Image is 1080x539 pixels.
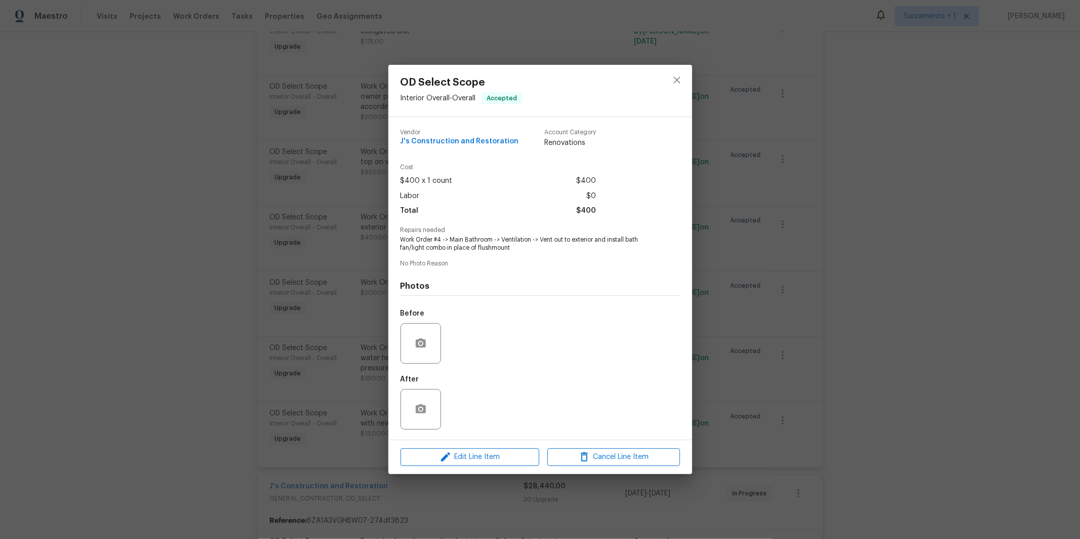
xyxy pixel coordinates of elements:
[550,451,677,464] span: Cancel Line Item
[483,93,522,103] span: Accepted
[401,448,539,466] button: Edit Line Item
[401,189,420,204] span: Labor
[401,281,680,291] h4: Photos
[576,174,596,188] span: $400
[401,174,453,188] span: $400 x 1 count
[544,138,596,148] span: Renovations
[586,189,596,204] span: $0
[401,204,419,218] span: Total
[401,376,419,383] h5: After
[401,95,476,102] span: Interior Overall - Overall
[401,129,519,136] span: Vendor
[401,236,652,253] span: Work Order #4 -> Main Bathroom -> Ventilation -> Vent out to exterior and install bath fan/light ...
[404,451,536,464] span: Edit Line Item
[401,310,425,317] h5: Before
[401,77,523,88] span: OD Select Scope
[401,227,680,234] span: Repairs needed
[401,138,519,145] span: J's Construction and Restoration
[547,448,680,466] button: Cancel Line Item
[576,204,596,218] span: $400
[401,164,596,171] span: Cost
[665,68,689,92] button: close
[544,129,596,136] span: Account Category
[401,260,680,267] span: No Photo Reason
